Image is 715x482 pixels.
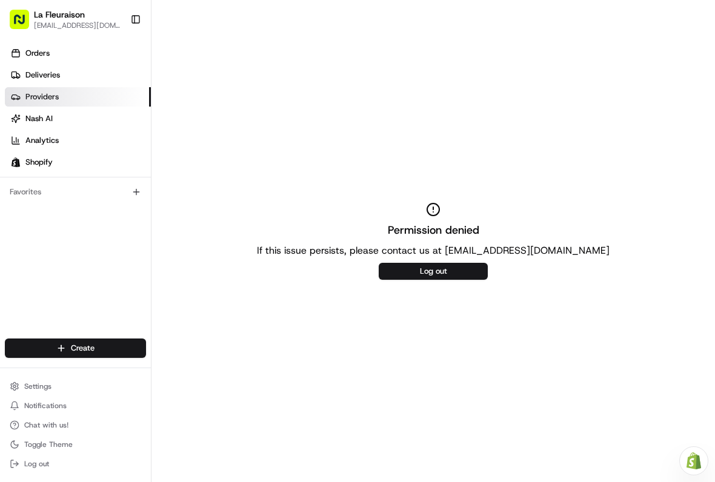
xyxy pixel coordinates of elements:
[188,155,221,170] button: See all
[98,233,199,255] a: 💻API Documentation
[11,157,21,167] img: Shopify logo
[5,378,146,395] button: Settings
[12,157,81,167] div: Past conversations
[7,233,98,255] a: 📗Knowledge Base
[5,397,146,414] button: Notifications
[12,48,221,68] p: Welcome 👋
[55,128,167,137] div: We're available if you need us!
[85,267,147,277] a: Powered byPylon
[5,5,125,34] button: La Fleuraison[EMAIL_ADDRESS][DOMAIN_NAME]
[71,343,95,354] span: Create
[5,87,151,107] a: Providers
[25,48,50,59] span: Orders
[34,21,121,30] button: [EMAIL_ADDRESS][DOMAIN_NAME]
[25,116,47,137] img: 9188753566659_6852d8bf1fb38e338040_72.png
[32,78,200,91] input: Clear
[24,440,73,449] span: Toggle Theme
[25,70,60,81] span: Deliveries
[5,109,151,128] a: Nash AI
[25,157,53,168] span: Shopify
[5,65,151,85] a: Deliveries
[388,222,479,239] h2: Permission denied
[5,182,146,202] div: Favorites
[12,176,32,196] img: Masood Aslam
[12,12,36,36] img: Nash
[12,116,34,137] img: 1736555255976-a54dd68f-1ca7-489b-9aae-adbdc363a1c4
[34,8,85,21] button: La Fleuraison
[5,436,146,453] button: Toggle Theme
[38,188,98,197] span: [PERSON_NAME]
[121,268,147,277] span: Pylon
[25,113,53,124] span: Nash AI
[24,188,34,198] img: 1736555255976-a54dd68f-1ca7-489b-9aae-adbdc363a1c4
[257,243,610,258] p: If this issue persists, please contact us at [EMAIL_ADDRESS][DOMAIN_NAME]
[5,338,146,358] button: Create
[5,455,146,472] button: Log out
[55,116,199,128] div: Start new chat
[24,401,67,411] span: Notifications
[379,263,488,280] button: Log out
[5,153,151,172] a: Shopify
[25,91,59,102] span: Providers
[24,381,52,391] span: Settings
[107,188,132,197] span: [DATE]
[206,119,221,134] button: Start new chat
[12,239,22,249] div: 📗
[101,188,105,197] span: •
[115,238,195,250] span: API Documentation
[25,135,59,146] span: Analytics
[24,238,93,250] span: Knowledge Base
[102,239,112,249] div: 💻
[24,420,68,430] span: Chat with us!
[5,44,151,63] a: Orders
[5,131,151,150] a: Analytics
[5,417,146,434] button: Chat with us!
[24,459,49,469] span: Log out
